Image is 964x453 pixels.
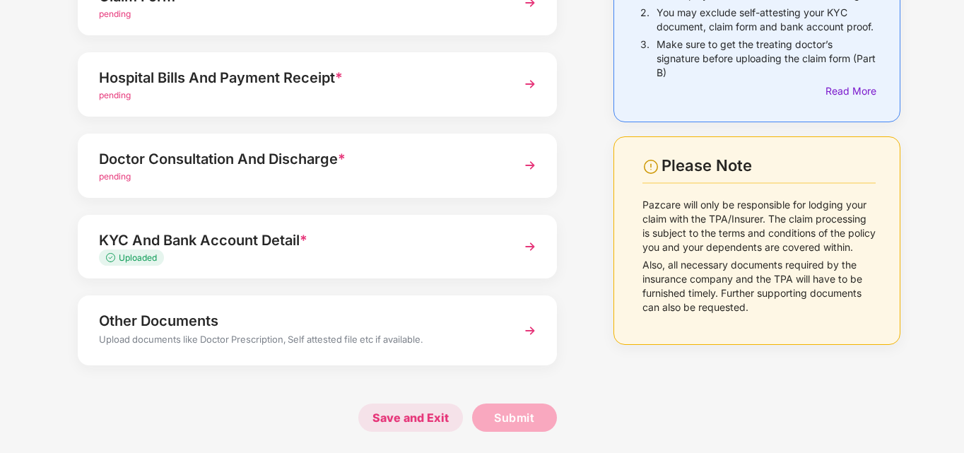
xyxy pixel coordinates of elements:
[472,404,557,432] button: Submit
[119,252,157,263] span: Uploaded
[517,234,543,259] img: svg+xml;base64,PHN2ZyBpZD0iTmV4dCIgeG1sbnM9Imh0dHA6Ly93d3cudzMub3JnLzIwMDAvc3ZnIiB3aWR0aD0iMzYiIG...
[517,318,543,343] img: svg+xml;base64,PHN2ZyBpZD0iTmV4dCIgeG1sbnM9Imh0dHA6Ly93d3cudzMub3JnLzIwMDAvc3ZnIiB3aWR0aD0iMzYiIG...
[640,37,649,80] p: 3.
[517,153,543,178] img: svg+xml;base64,PHN2ZyBpZD0iTmV4dCIgeG1sbnM9Imh0dHA6Ly93d3cudzMub3JnLzIwMDAvc3ZnIiB3aWR0aD0iMzYiIG...
[657,37,876,80] p: Make sure to get the treating doctor’s signature before uploading the claim form (Part B)
[99,171,131,182] span: pending
[99,310,499,332] div: Other Documents
[662,156,876,175] div: Please Note
[99,229,499,252] div: KYC And Bank Account Detail
[106,253,119,262] img: svg+xml;base64,PHN2ZyB4bWxucz0iaHR0cDovL3d3dy53My5vcmcvMjAwMC9zdmciIHdpZHRoPSIxMy4zMzMiIGhlaWdodD...
[99,8,131,19] span: pending
[642,158,659,175] img: svg+xml;base64,PHN2ZyBpZD0iV2FybmluZ18tXzI0eDI0IiBkYXRhLW5hbWU9Ildhcm5pbmcgLSAyNHgyNCIgeG1sbnM9Im...
[642,258,876,314] p: Also, all necessary documents required by the insurance company and the TPA will have to be furni...
[657,6,876,34] p: You may exclude self-attesting your KYC document, claim form and bank account proof.
[99,90,131,100] span: pending
[99,332,499,351] div: Upload documents like Doctor Prescription, Self attested file etc if available.
[642,198,876,254] p: Pazcare will only be responsible for lodging your claim with the TPA/Insurer. The claim processin...
[517,71,543,97] img: svg+xml;base64,PHN2ZyBpZD0iTmV4dCIgeG1sbnM9Imh0dHA6Ly93d3cudzMub3JnLzIwMDAvc3ZnIiB3aWR0aD0iMzYiIG...
[99,148,499,170] div: Doctor Consultation And Discharge
[640,6,649,34] p: 2.
[358,404,463,432] span: Save and Exit
[825,83,876,99] div: Read More
[99,66,499,89] div: Hospital Bills And Payment Receipt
